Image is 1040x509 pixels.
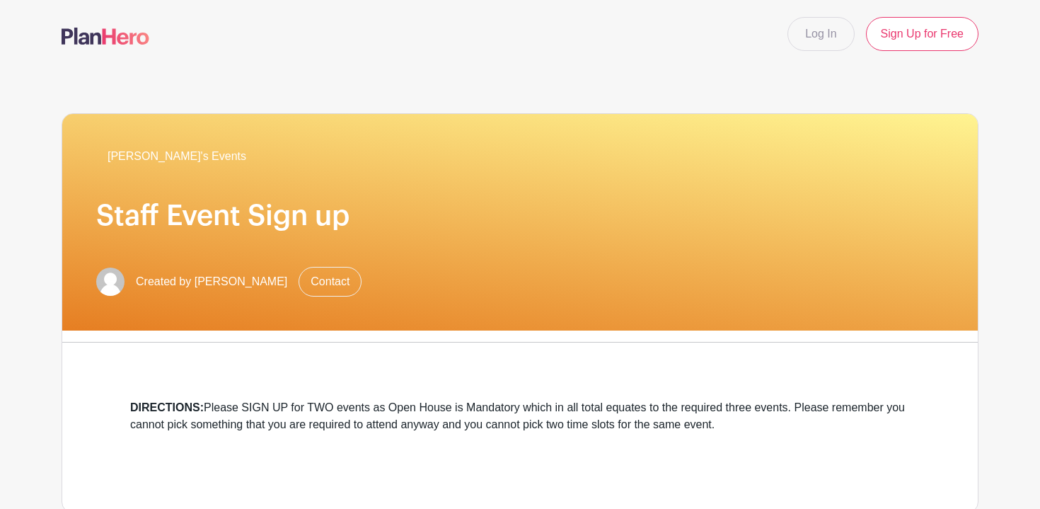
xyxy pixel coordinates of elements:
[299,267,362,297] a: Contact
[96,268,125,296] img: default-ce2991bfa6775e67f084385cd625a349d9dcbb7a52a09fb2fda1e96e2d18dcdb.png
[130,401,204,413] strong: DIRECTIONS:
[130,399,910,433] div: Please SIGN UP for TWO events as Open House is Mandatory which in all total equates to the requir...
[787,17,854,51] a: Log In
[62,28,149,45] img: logo-507f7623f17ff9eddc593b1ce0a138ce2505c220e1c5a4e2b4648c50719b7d32.svg
[136,273,287,290] span: Created by [PERSON_NAME]
[108,148,246,165] span: [PERSON_NAME]'s Events
[96,199,944,233] h1: Staff Event Sign up
[866,17,978,51] a: Sign Up for Free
